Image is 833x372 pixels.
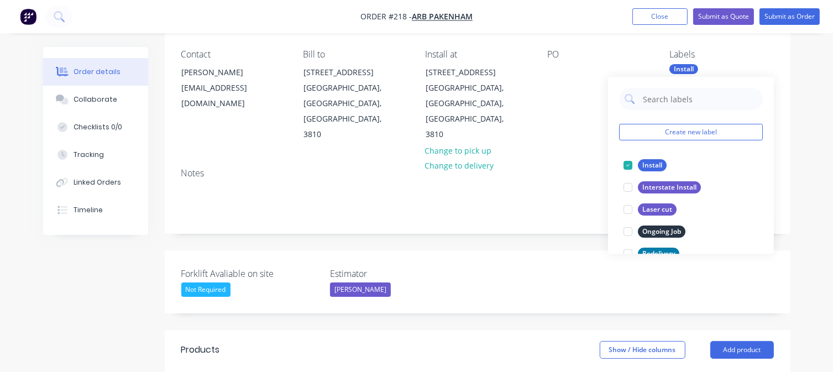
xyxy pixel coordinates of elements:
div: [PERSON_NAME] [182,65,274,80]
img: Factory [20,8,36,25]
a: ARB Pakenham [412,12,473,22]
label: Forklift Avaliable on site [181,267,319,280]
div: Install at [425,49,530,60]
button: Tracking [43,141,148,169]
button: Redelivery [619,246,684,261]
span: Order #218 - [360,12,412,22]
button: Timeline [43,196,148,224]
button: Submit as Order [759,8,820,25]
div: Bill to [303,49,407,60]
div: Redelivery [638,248,679,260]
button: Order details [43,58,148,86]
div: Checklists 0/0 [74,122,122,132]
div: Not Required [181,282,230,297]
div: Interstate Install [638,181,701,193]
div: Install [669,64,698,74]
button: Collaborate [43,86,148,113]
div: Labels [669,49,774,60]
div: PO [547,49,652,60]
div: Collaborate [74,95,117,104]
div: Linked Orders [74,177,121,187]
div: Laser cut [638,203,677,216]
button: Interstate Install [619,180,705,195]
div: [GEOGRAPHIC_DATA], [GEOGRAPHIC_DATA], [GEOGRAPHIC_DATA], 3810 [303,80,395,142]
div: Timeline [74,205,103,215]
button: Ongoing Job [619,224,690,239]
button: Show / Hide columns [600,341,685,359]
button: Change to pick up [419,143,497,158]
button: Laser cut [619,202,681,217]
button: Checklists 0/0 [43,113,148,141]
div: [STREET_ADDRESS] [426,65,517,80]
div: [PERSON_NAME] [330,282,391,297]
div: Order details [74,67,121,77]
div: [GEOGRAPHIC_DATA], [GEOGRAPHIC_DATA], [GEOGRAPHIC_DATA], 3810 [426,80,517,142]
button: Linked Orders [43,169,148,196]
div: Contact [181,49,286,60]
button: Close [632,8,688,25]
button: Create new label [619,124,763,140]
label: Estimator [330,267,468,280]
button: Add product [710,341,774,359]
div: Products [181,343,220,357]
div: [PERSON_NAME][EMAIL_ADDRESS][DOMAIN_NAME] [172,64,283,112]
button: Install [619,158,671,173]
button: Change to delivery [419,158,500,173]
div: Ongoing Job [638,226,685,238]
div: [STREET_ADDRESS][GEOGRAPHIC_DATA], [GEOGRAPHIC_DATA], [GEOGRAPHIC_DATA], 3810 [294,64,405,143]
div: Tracking [74,150,104,160]
input: Search labels [642,88,757,110]
div: [STREET_ADDRESS][GEOGRAPHIC_DATA], [GEOGRAPHIC_DATA], [GEOGRAPHIC_DATA], 3810 [416,64,527,143]
button: Submit as Quote [693,8,754,25]
div: [STREET_ADDRESS] [303,65,395,80]
div: Notes [181,168,774,179]
div: Install [638,159,667,171]
div: [EMAIL_ADDRESS][DOMAIN_NAME] [182,80,274,111]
